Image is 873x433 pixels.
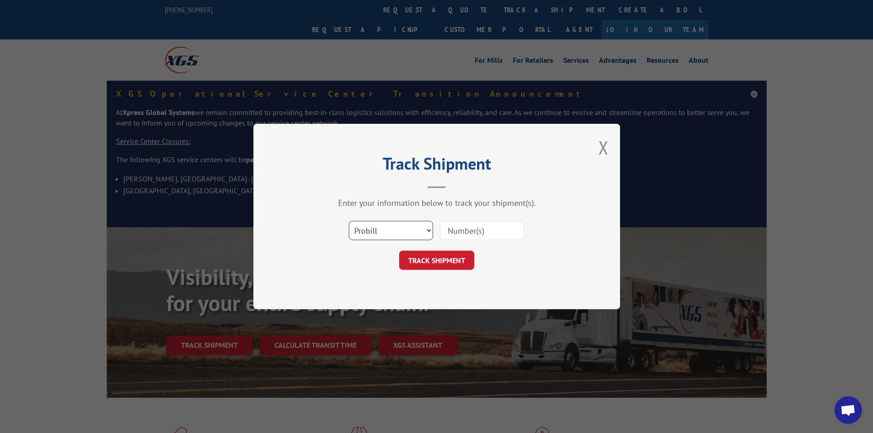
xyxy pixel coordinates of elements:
div: Enter your information below to track your shipment(s). [299,197,574,208]
h2: Track Shipment [299,157,574,175]
input: Number(s) [440,221,524,240]
button: TRACK SHIPMENT [399,251,474,270]
button: Close modal [598,135,609,159]
a: Open chat [835,396,862,424]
